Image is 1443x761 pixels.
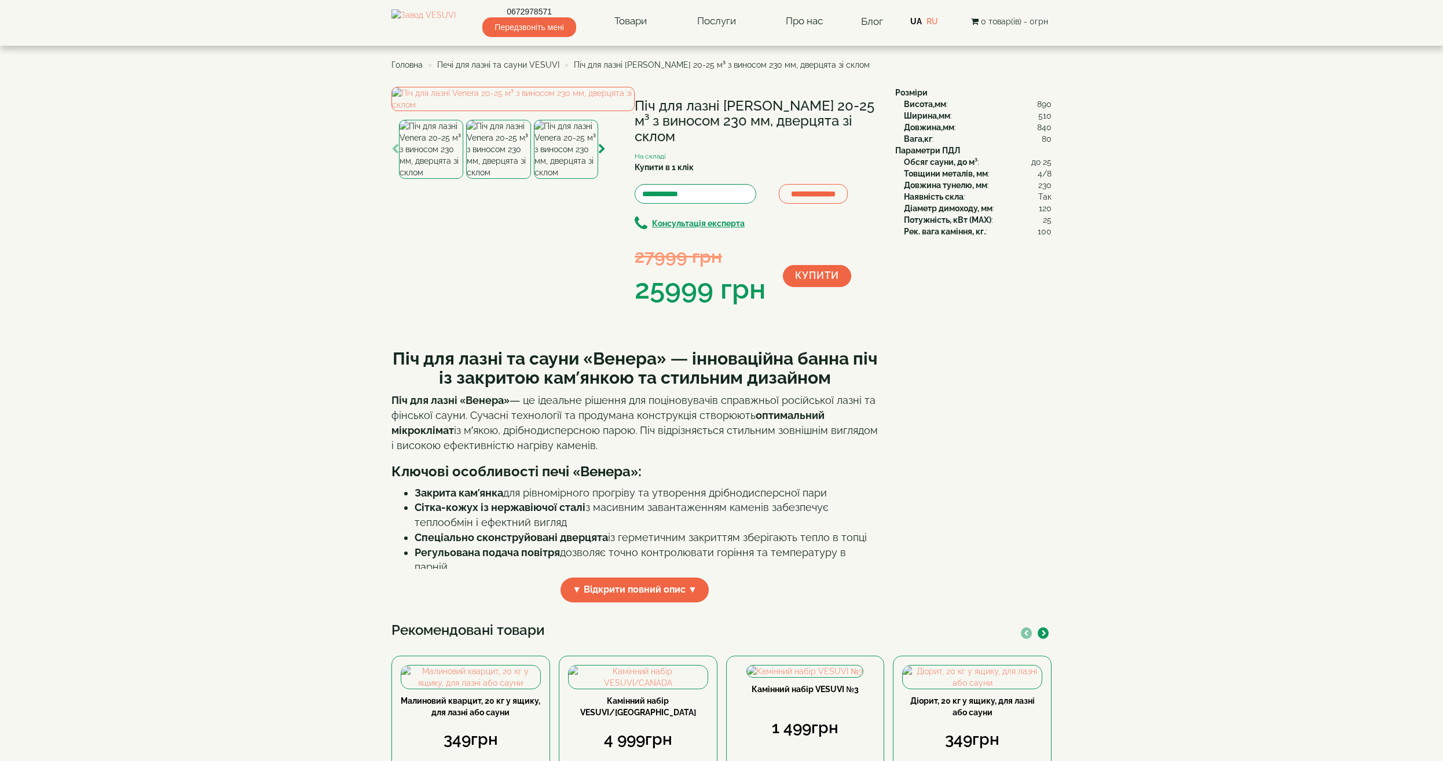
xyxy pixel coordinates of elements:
[482,6,576,17] a: 0672978571
[895,88,928,97] b: Розміри
[735,716,876,740] div: 1 499грн
[391,60,423,69] a: Головна
[399,120,463,179] img: Піч для лазні Venera 20-25 м³ з виносом 230 мм, дверцята зі склом
[652,219,745,228] b: Консультація експерта
[635,98,878,144] h1: Піч для лазні [PERSON_NAME] 20-25 м³ з виносом 230 мм, дверцята зі склом
[904,123,954,132] b: Довжина,мм
[910,17,922,26] a: UA
[1038,226,1052,237] span: 100
[482,17,576,37] span: Передзвоніть мені
[415,487,503,499] strong: Закрита кам’янка
[401,696,540,717] a: Малиновий кварцит, 20 кг у ящику, для лазні або сауни
[752,685,859,694] a: Камінний набір VESUVI №3
[569,666,708,689] img: Камінний набір VESUVI/CANADA
[1038,191,1052,203] span: Так
[466,120,530,179] img: Піч для лазні Venera 20-25 м³ з виносом 230 мм, дверцята зі склом
[904,122,1052,133] div: :
[904,227,986,236] b: Рек. вага каміння, кг.
[904,181,987,190] b: Довжина тунелю, мм
[904,110,1052,122] div: :
[686,8,748,35] a: Послуги
[904,134,932,144] b: Вага,кг
[1039,203,1052,214] span: 120
[415,500,878,530] li: з масивним завантаженням каменів забезпечує теплообмін і ефектний вигляд
[1037,122,1052,133] span: 840
[783,265,851,287] button: Купити
[904,98,1052,110] div: :
[635,243,766,269] div: 27999 грн
[904,203,1052,214] div: :
[568,728,708,751] div: 4 999грн
[561,578,709,602] span: ▼ Відкрити повний опис ▼
[415,530,878,545] li: із герметичним закриттям зберігають тепло в топці
[774,8,834,35] a: Про нас
[391,393,878,453] p: — це ідеальне рішення для поціновувачів справжньої російської лазні та фінської сауни. Сучасні те...
[391,9,456,34] img: Завод VESUVI
[391,394,510,406] strong: Піч для лазні «Венера»
[1038,179,1052,191] span: 230
[1031,156,1052,168] span: до 25
[895,146,960,155] b: Параметри ПДЛ
[903,666,1042,689] img: Діорит, 20 кг у ящику, для лазні або сауни
[904,192,964,201] b: Наявність скла
[603,8,658,35] a: Товари
[904,204,992,213] b: Діаметр димоходу, мм
[415,501,585,513] strong: Сітка-кожух із нержавіючої сталі
[981,17,1048,26] span: 0 товар(ів) - 0грн
[415,545,878,575] li: дозволяє точно контролювати горіння та температуру в парній
[415,531,608,543] strong: Спеціально сконструйовані дверцята
[415,486,878,501] li: для рівномірного прогріву та утворення дрібнодисперсної пари
[904,179,1052,191] div: :
[580,696,696,717] a: Камінний набір VESUVI/[GEOGRAPHIC_DATA]
[1038,168,1052,179] span: 4/8
[401,728,541,751] div: 349грн
[391,409,825,436] strong: оптимальний мікроклімат
[1043,214,1052,226] span: 25
[904,156,1052,168] div: :
[391,463,642,480] strong: Ключові особливості печі «Венера»:
[401,666,540,689] img: Малиновий кварцит, 20 кг у ящику, для лазні або сауни
[437,60,559,69] a: Печі для лазні та сауни VESUVI
[574,60,870,69] span: Піч для лазні [PERSON_NAME] 20-25 м³ з виносом 230 мм, дверцята зі склом
[904,214,1052,226] div: :
[904,100,946,109] b: Висота,мм
[904,215,991,225] b: Потужність, кВт (MAX)
[904,226,1052,237] div: :
[635,152,666,160] small: На складі
[904,169,988,178] b: Товщини металів, мм
[902,728,1042,751] div: 349грн
[904,157,977,167] b: Обсяг сауни, до м³
[926,17,938,26] a: RU
[904,191,1052,203] div: :
[1042,133,1052,145] span: 80
[747,666,863,677] img: Камінний набір VESUVI №3
[910,696,1035,717] a: Діорит, 20 кг у ящику, для лазні або сауни
[391,87,635,111] img: Піч для лазні Venera 20-25 м³ з виносом 230 мм, дверцята зі склом
[415,546,560,558] strong: Регульована подача повітря
[635,161,694,173] label: Купити в 1 клік
[393,348,877,388] strong: Піч для лазні та сауни «Венера» — інноваційна банна піч із закритою кам’янкою та стильним дизайном
[1037,98,1052,110] span: 890
[1038,110,1052,122] span: 510
[534,120,598,179] img: Піч для лазні Venera 20-25 м³ з виносом 230 мм, дверцята зі склом
[904,168,1052,179] div: :
[904,133,1052,145] div: :
[861,16,883,27] a: Блог
[635,270,766,309] div: 25999 грн
[904,111,950,120] b: Ширина,мм
[968,15,1052,28] button: 0 товар(ів) - 0грн
[391,623,1052,638] h3: Рекомендовані товари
